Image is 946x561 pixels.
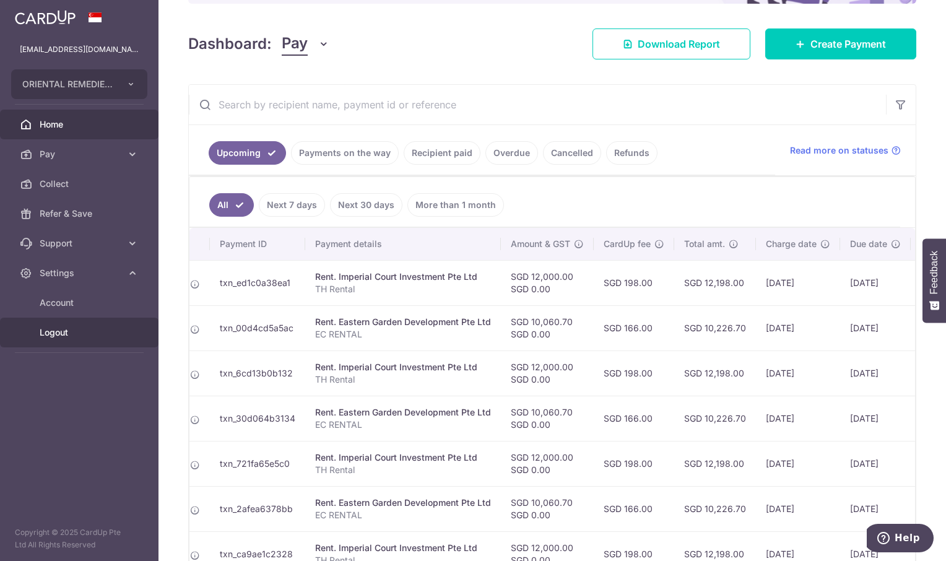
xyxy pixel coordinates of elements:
img: Bank Card [914,502,939,516]
td: [DATE] [840,396,911,441]
td: [DATE] [756,441,840,486]
td: SGD 198.00 [594,350,674,396]
span: CardUp fee [604,238,651,250]
div: Rent. Eastern Garden Development Pte Ltd [315,316,491,328]
td: [DATE] [840,441,911,486]
td: [DATE] [840,305,911,350]
td: txn_ed1c0a38ea1 [210,260,305,305]
td: SGD 166.00 [594,305,674,350]
span: Account [40,297,121,309]
span: Settings [40,267,121,279]
td: SGD 12,198.00 [674,350,756,396]
a: Next 30 days [330,193,402,217]
button: Feedback - Show survey [922,238,946,323]
a: Refunds [606,141,657,165]
td: SGD 12,198.00 [674,441,756,486]
span: Home [40,118,121,131]
td: SGD 166.00 [594,486,674,531]
a: All [209,193,254,217]
td: [DATE] [756,396,840,441]
td: [DATE] [756,350,840,396]
p: TH Rental [315,464,491,476]
span: Charge date [766,238,817,250]
td: [DATE] [756,260,840,305]
td: SGD 166.00 [594,396,674,441]
td: SGD 198.00 [594,260,674,305]
td: SGD 10,060.70 SGD 0.00 [501,305,594,350]
td: txn_6cd13b0b132 [210,350,305,396]
h4: Dashboard: [188,33,272,55]
img: Bank Card [914,366,939,381]
td: SGD 10,060.70 SGD 0.00 [501,396,594,441]
td: SGD 12,000.00 SGD 0.00 [501,350,594,396]
div: Rent. Imperial Court Investment Pte Ltd [315,451,491,464]
span: Amount & GST [511,238,570,250]
img: Bank Card [914,321,939,336]
span: Collect [40,178,121,190]
div: Rent. Eastern Garden Development Pte Ltd [315,406,491,419]
p: EC RENTAL [315,328,491,341]
p: EC RENTAL [315,509,491,521]
td: [DATE] [756,486,840,531]
td: SGD 12,000.00 SGD 0.00 [501,260,594,305]
img: Bank Card [914,276,939,290]
span: Total amt. [684,238,725,250]
td: SGD 10,226.70 [674,486,756,531]
p: TH Rental [315,283,491,295]
span: Feedback [929,251,940,294]
div: Rent. Imperial Court Investment Pte Ltd [315,271,491,283]
td: SGD 10,226.70 [674,396,756,441]
a: Payments on the way [291,141,399,165]
td: txn_721fa65e5c0 [210,441,305,486]
a: More than 1 month [407,193,504,217]
td: [DATE] [840,350,911,396]
td: [DATE] [840,260,911,305]
td: SGD 10,060.70 SGD 0.00 [501,486,594,531]
td: [DATE] [756,305,840,350]
p: TH Rental [315,373,491,386]
div: Rent. Imperial Court Investment Pte Ltd [315,542,491,554]
td: SGD 12,198.00 [674,260,756,305]
td: txn_00d4cd5a5ac [210,305,305,350]
td: txn_30d064b3134 [210,396,305,441]
span: Refer & Save [40,207,121,220]
button: Pay [282,32,329,56]
a: Overdue [485,141,538,165]
td: txn_2afea6378bb [210,486,305,531]
img: Bank Card [914,456,939,471]
a: Download Report [592,28,750,59]
span: Pay [282,32,308,56]
span: ORIENTAL REMEDIES EAST COAST PRIVATE LIMITED [22,78,114,90]
button: ORIENTAL REMEDIES EAST COAST PRIVATE LIMITED [11,69,147,99]
img: CardUp [15,10,76,25]
div: Rent. Imperial Court Investment Pte Ltd [315,361,491,373]
td: SGD 198.00 [594,441,674,486]
span: Read more on statuses [790,144,888,157]
th: Payment details [305,228,501,260]
a: Cancelled [543,141,601,165]
iframe: Opens a widget where you can find more information [867,524,934,555]
input: Search by recipient name, payment id or reference [189,85,886,124]
span: Logout [40,326,121,339]
a: Upcoming [209,141,286,165]
span: Download Report [638,37,720,51]
span: Create Payment [810,37,886,51]
a: Next 7 days [259,193,325,217]
p: [EMAIL_ADDRESS][DOMAIN_NAME] [20,43,139,56]
td: SGD 10,226.70 [674,305,756,350]
p: EC RENTAL [315,419,491,431]
span: Due date [850,238,887,250]
span: Pay [40,148,121,160]
th: Payment ID [210,228,305,260]
td: SGD 12,000.00 SGD 0.00 [501,441,594,486]
a: Read more on statuses [790,144,901,157]
img: Bank Card [914,411,939,426]
a: Recipient paid [404,141,480,165]
div: Rent. Eastern Garden Development Pte Ltd [315,497,491,509]
td: [DATE] [840,486,911,531]
a: Create Payment [765,28,916,59]
span: Support [40,237,121,250]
